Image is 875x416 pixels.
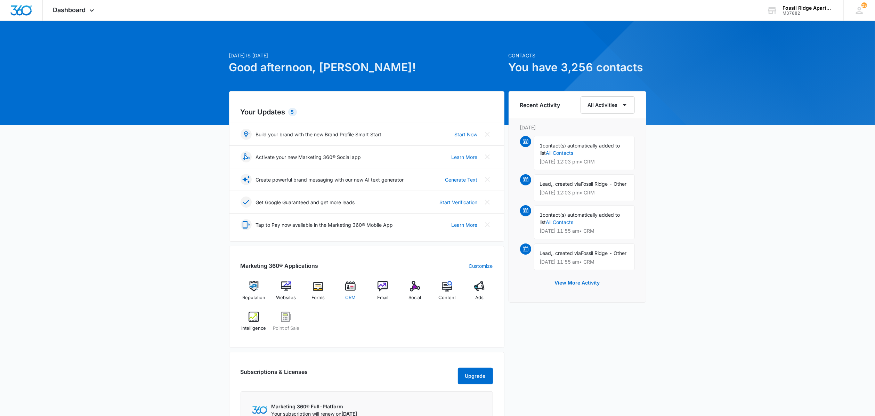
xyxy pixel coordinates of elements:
[540,143,620,156] span: contact(s) automatically added to list
[229,52,504,59] p: [DATE] is [DATE]
[337,281,364,306] a: CRM
[540,212,620,225] span: contact(s) automatically added to list
[520,124,635,131] p: [DATE]
[256,153,361,161] p: Activate your new Marketing 360® Social app
[540,229,629,233] p: [DATE] 11:55 am • CRM
[345,294,356,301] span: CRM
[546,219,574,225] a: All Contacts
[540,212,543,218] span: 1
[520,101,560,109] h6: Recent Activity
[452,153,478,161] a: Learn More
[305,281,332,306] a: Forms
[242,294,265,301] span: Reputation
[540,250,553,256] span: Lead,
[475,294,484,301] span: Ads
[241,368,308,382] h2: Subscriptions & Licenses
[402,281,428,306] a: Social
[482,219,493,230] button: Close
[783,11,833,16] div: account id
[273,325,299,332] span: Point of Sale
[311,294,325,301] span: Forms
[861,2,867,8] span: 23
[440,199,478,206] a: Start Verification
[445,176,478,183] a: Generate Text
[370,281,396,306] a: Email
[241,107,493,117] h2: Your Updates
[434,281,461,306] a: Content
[241,262,318,270] h2: Marketing 360® Applications
[272,403,357,410] p: Marketing 360® Full-Platform
[241,325,266,332] span: Intelligence
[553,181,581,187] span: , created via
[540,259,629,264] p: [DATE] 11:55 am • CRM
[540,159,629,164] p: [DATE] 12:03 pm • CRM
[482,174,493,185] button: Close
[466,281,493,306] a: Ads
[482,151,493,162] button: Close
[458,368,493,384] button: Upgrade
[509,59,646,76] h1: You have 3,256 contacts
[540,181,553,187] span: Lead,
[409,294,421,301] span: Social
[548,274,607,291] button: View More Activity
[256,221,393,229] p: Tap to Pay now available in the Marketing 360® Mobile App
[546,150,574,156] a: All Contacts
[288,108,297,116] div: 5
[241,281,267,306] a: Reputation
[581,96,635,114] button: All Activities
[256,176,404,183] p: Create powerful brand messaging with our new AI text generator
[482,129,493,140] button: Close
[553,250,581,256] span: , created via
[273,281,299,306] a: Websites
[452,221,478,229] a: Learn More
[861,2,867,8] div: notifications count
[455,131,478,138] a: Start Now
[783,5,833,11] div: account name
[581,181,627,187] span: Fossil Ridge - Other
[276,294,296,301] span: Websites
[581,250,627,256] span: Fossil Ridge - Other
[438,294,456,301] span: Content
[273,312,299,337] a: Point of Sale
[469,262,493,270] a: Customize
[53,6,86,14] span: Dashboard
[256,131,382,138] p: Build your brand with the new Brand Profile Smart Start
[241,312,267,337] a: Intelligence
[256,199,355,206] p: Get Google Guaranteed and get more leads
[377,294,388,301] span: Email
[540,190,629,195] p: [DATE] 12:03 pm • CRM
[482,197,493,208] button: Close
[252,406,267,414] img: Marketing 360 Logo
[509,52,646,59] p: Contacts
[540,143,543,149] span: 1
[229,59,504,76] h1: Good afternoon, [PERSON_NAME]!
